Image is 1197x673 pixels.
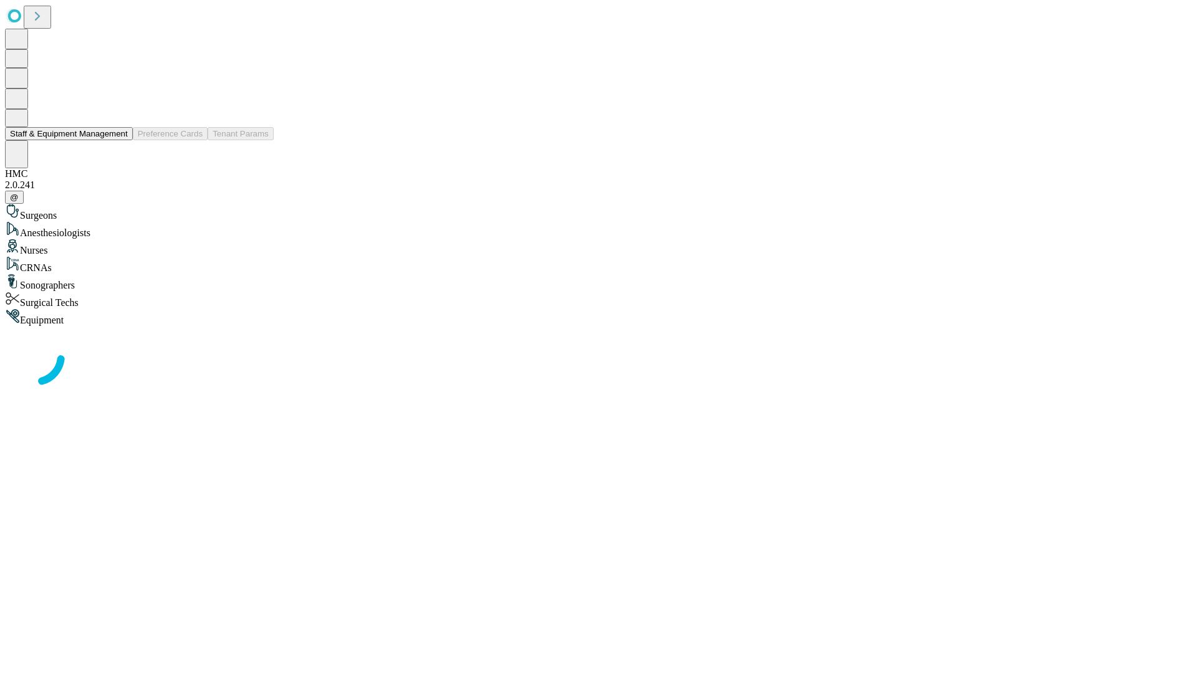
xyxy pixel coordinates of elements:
[5,179,1192,191] div: 2.0.241
[5,274,1192,291] div: Sonographers
[5,168,1192,179] div: HMC
[5,221,1192,239] div: Anesthesiologists
[5,256,1192,274] div: CRNAs
[5,291,1192,308] div: Surgical Techs
[5,204,1192,221] div: Surgeons
[10,193,19,202] span: @
[5,127,133,140] button: Staff & Equipment Management
[5,239,1192,256] div: Nurses
[208,127,274,140] button: Tenant Params
[133,127,208,140] button: Preference Cards
[5,308,1192,326] div: Equipment
[5,191,24,204] button: @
